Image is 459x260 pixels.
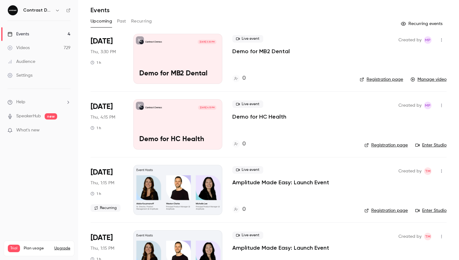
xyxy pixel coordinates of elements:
h4: 0 [242,205,246,214]
span: Recurring [91,204,121,212]
h6: Contrast Demos [23,7,52,13]
a: 0 [232,74,246,83]
span: Tim Minton [424,233,432,240]
span: Maxim Poulsen [424,102,432,109]
a: Demo for HC Health [232,113,286,120]
div: Audience [7,59,35,65]
div: Events [7,31,29,37]
span: TM [425,233,431,240]
h4: 0 [242,74,246,83]
span: Live event [232,100,263,108]
a: Demo for MB2 DentalContrast Demos[DATE] 3:30 PMDemo for MB2 Dental [133,34,222,84]
div: 1 h [91,125,101,130]
span: What's new [16,127,40,134]
a: Registration page [364,142,408,148]
span: Created by [398,167,422,175]
span: Thu, 4:15 PM [91,114,115,120]
span: Trial [8,245,20,252]
span: Thu, 3:30 PM [91,49,116,55]
p: Demo for HC Health [139,135,216,144]
p: Demo for MB2 Dental [139,70,216,78]
a: Amplitude Made Easy: Launch Event [232,179,329,186]
div: Oct 9 Thu, 1:15 PM (Europe/London) [91,165,123,215]
span: MP [425,102,431,109]
span: TM [425,167,431,175]
span: [DATE] [91,102,113,112]
span: [DATE] [91,233,113,243]
li: help-dropdown-opener [7,99,71,105]
a: Manage video [411,76,447,83]
a: Enter Studio [415,207,447,214]
span: Live event [232,166,263,174]
a: Demo for HC HealthContrast Demos[DATE] 4:15 PMDemo for HC Health [133,99,222,149]
span: MP [425,36,431,44]
span: Thu, 1:15 PM [91,180,114,186]
span: Help [16,99,25,105]
span: new [45,113,57,120]
span: Live event [232,232,263,239]
h4: 0 [242,140,246,148]
button: Past [117,16,126,26]
button: Recurring events [398,19,447,29]
a: Amplitude Made Easy: Launch Event [232,244,329,252]
span: Live event [232,35,263,43]
a: Demo for MB2 Dental [232,48,290,55]
a: Registration page [364,207,408,214]
p: Contrast Demos [145,106,162,109]
a: SpeakerHub [16,113,41,120]
div: 1 h [91,60,101,65]
a: Registration page [360,76,403,83]
p: Contrast Demos [145,40,162,43]
span: Created by [398,102,422,109]
span: Created by [398,36,422,44]
button: Upgrade [54,246,70,251]
span: Maxim Poulsen [424,36,432,44]
button: Recurring [131,16,152,26]
a: 0 [232,140,246,148]
div: Videos [7,45,30,51]
button: Upcoming [91,16,112,26]
div: 1 h [91,191,101,196]
div: Settings [7,72,32,79]
span: Thu, 1:15 PM [91,245,114,252]
span: Created by [398,233,422,240]
span: [DATE] 4:15 PM [198,105,216,110]
a: 0 [232,205,246,214]
a: Enter Studio [415,142,447,148]
span: Plan usage [24,246,51,251]
span: [DATE] 3:30 PM [198,40,216,44]
h1: Events [91,6,110,14]
span: [DATE] [91,167,113,177]
img: Contrast Demos [8,5,18,15]
div: Oct 2 Thu, 4:30 PM (Europe/Paris) [91,34,123,84]
span: Tim Minton [424,167,432,175]
div: Oct 2 Thu, 5:15 PM (Europe/Paris) [91,99,123,149]
span: [DATE] [91,36,113,46]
